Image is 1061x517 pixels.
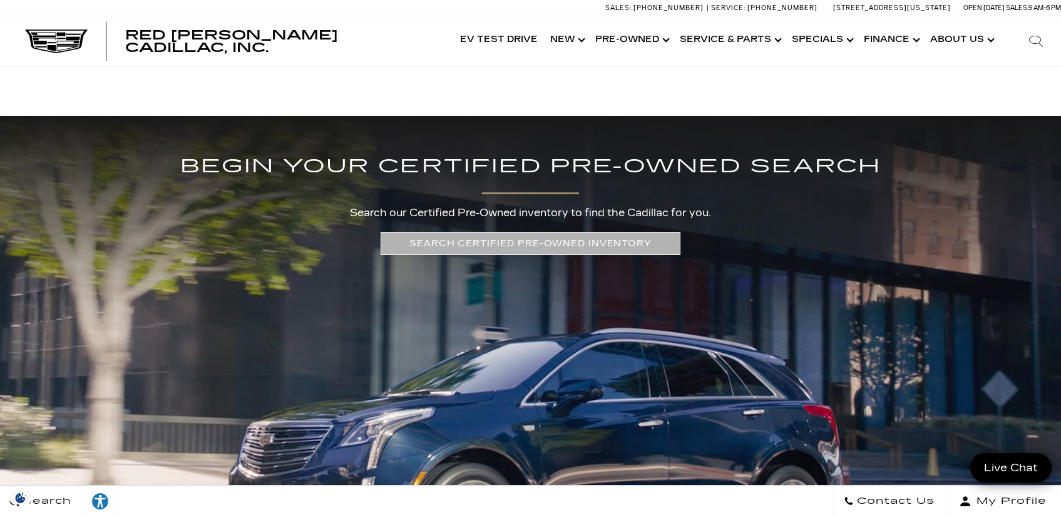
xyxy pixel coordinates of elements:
[978,461,1044,475] span: Live Chat
[711,4,746,12] span: Service:
[127,151,935,182] h2: BEGIN YOUR CERTIFIED PRE-OWNED SEARCH
[633,4,704,12] span: [PHONE_NUMBER]
[381,232,680,255] a: SEARCH CERTIFIED PRE-OWNED INVENTORY
[858,15,924,65] a: Finance
[707,4,821,11] a: Service: [PHONE_NUMBER]
[854,493,935,510] span: Contact Us
[589,15,674,65] a: Pre-Owned
[971,493,1047,510] span: My Profile
[834,486,945,517] a: Contact Us
[747,4,818,12] span: [PHONE_NUMBER]
[605,4,707,11] a: Sales: [PHONE_NUMBER]
[605,4,632,12] span: Sales:
[924,15,998,65] a: About Us
[6,491,35,504] section: Click to Open Cookie Consent Modal
[127,204,935,222] p: Search our Certified Pre-Owned inventory to find the Cadillac for you.
[19,493,71,510] span: Search
[454,15,544,65] a: EV Test Drive
[963,4,1005,12] span: Open [DATE]
[125,29,441,54] a: Red [PERSON_NAME] Cadillac, Inc.
[1006,4,1028,12] span: Sales:
[81,492,119,511] div: Explore your accessibility options
[81,486,120,517] a: Explore your accessibility options
[25,29,88,53] img: Cadillac Dark Logo with Cadillac White Text
[125,28,338,55] span: Red [PERSON_NAME] Cadillac, Inc.
[833,4,951,12] a: [STREET_ADDRESS][US_STATE]
[945,486,1061,517] button: Open user profile menu
[786,15,858,65] a: Specials
[970,453,1052,483] a: Live Chat
[544,15,589,65] a: New
[674,15,786,65] a: Service & Parts
[1028,4,1061,12] span: 9 AM-6 PM
[6,491,35,504] img: Opt-Out Icon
